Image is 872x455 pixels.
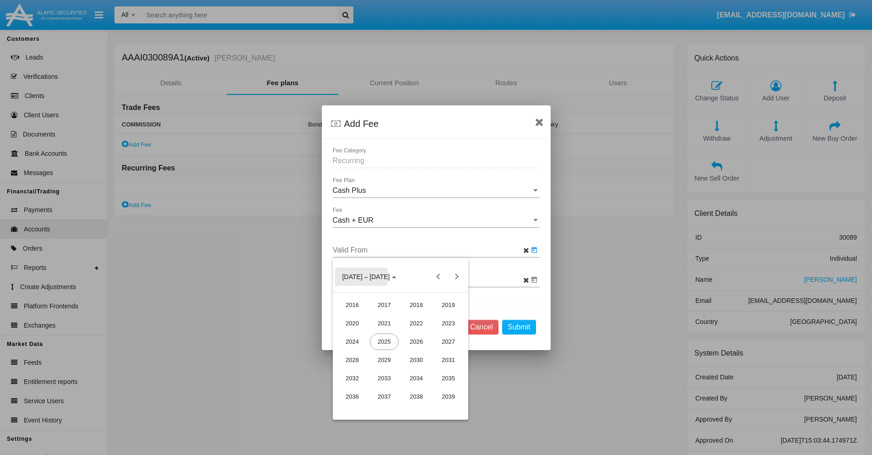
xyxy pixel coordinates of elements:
div: 2022 [402,315,431,332]
td: 2035 [433,369,465,388]
td: 2030 [401,351,433,369]
td: 2034 [401,369,433,388]
div: 2017 [370,297,399,313]
td: 2031 [433,351,465,369]
button: Previous 20 years [429,268,447,286]
div: 2029 [370,352,399,368]
div: 2033 [370,370,399,387]
td: 2016 [336,296,368,314]
span: [DATE] – [DATE] [342,273,390,280]
td: 2039 [433,388,465,406]
div: 2023 [434,315,463,332]
div: 2024 [338,334,367,350]
td: 2026 [401,333,433,351]
td: 2033 [368,369,401,388]
td: 2029 [368,351,401,369]
div: 2038 [402,389,431,405]
div: 2026 [402,334,431,350]
td: 2023 [433,314,465,333]
div: 2025 [370,334,399,350]
div: 2037 [370,389,399,405]
td: 2018 [401,296,433,314]
td: 2019 [433,296,465,314]
td: 2028 [336,351,368,369]
td: 2022 [401,314,433,333]
div: 2034 [402,370,431,387]
div: 2016 [338,297,367,313]
div: 2018 [402,297,431,313]
td: 2025 [368,333,401,351]
div: 2039 [434,389,463,405]
div: 2019 [434,297,463,313]
div: 2030 [402,352,431,368]
div: 2028 [338,352,367,368]
button: Next 20 years [447,268,466,286]
div: 2031 [434,352,463,368]
td: 2017 [368,296,401,314]
div: 2036 [338,389,367,405]
div: 2021 [370,315,399,332]
td: 2037 [368,388,401,406]
div: 2027 [434,334,463,350]
div: 2035 [434,370,463,387]
td: 2021 [368,314,401,333]
div: 2020 [338,315,367,332]
td: 2027 [433,333,465,351]
td: 2038 [401,388,433,406]
td: 2020 [336,314,368,333]
td: 2036 [336,388,368,406]
td: 2024 [336,333,368,351]
button: Choose date [335,268,404,286]
td: 2032 [336,369,368,388]
div: 2032 [338,370,367,387]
